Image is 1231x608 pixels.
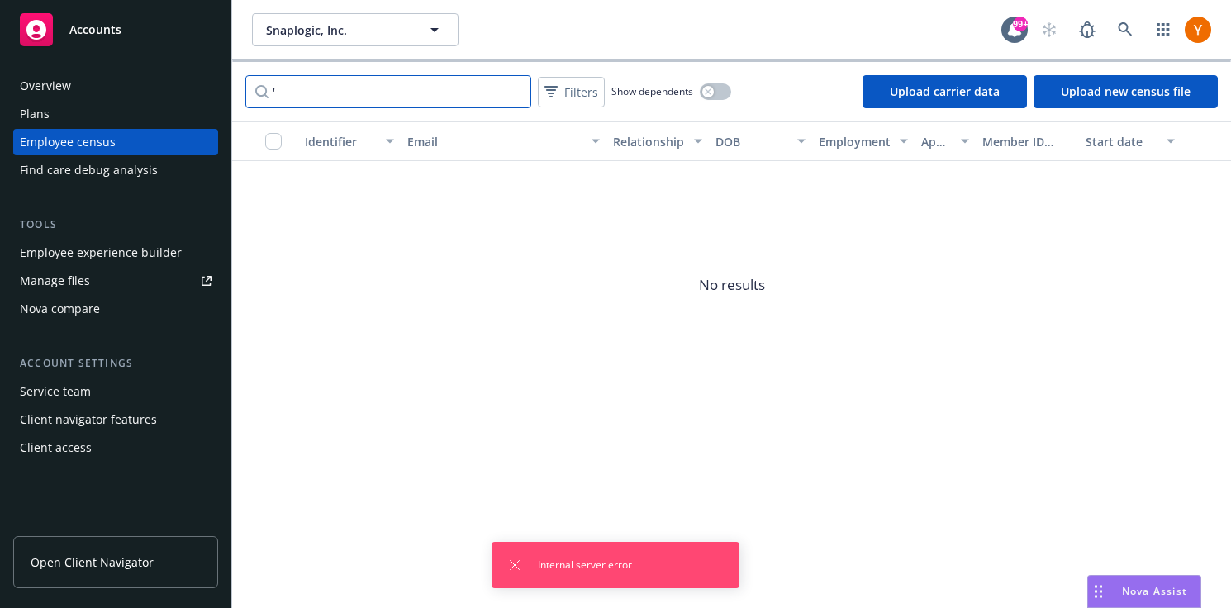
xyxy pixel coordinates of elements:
[13,240,218,266] a: Employee experience builder
[407,133,582,150] div: Email
[401,121,606,161] button: Email
[266,21,409,39] span: Snaplogic, Inc.
[611,84,693,98] span: Show dependents
[20,240,182,266] div: Employee experience builder
[1086,133,1157,150] div: Start date
[13,355,218,372] div: Account settings
[232,161,1231,409] span: No results
[13,129,218,155] a: Employee census
[13,7,218,53] a: Accounts
[1185,17,1211,43] img: photo
[20,268,90,294] div: Manage files
[13,216,218,233] div: Tools
[1088,576,1109,607] div: Drag to move
[31,553,154,571] span: Open Client Navigator
[13,435,218,461] a: Client access
[1071,13,1104,46] a: Report a Bug
[715,133,787,150] div: DOB
[1122,584,1187,598] span: Nova Assist
[613,133,684,150] div: Relationship
[1079,121,1181,161] button: Start date
[1109,13,1142,46] a: Search
[976,121,1078,161] button: Member ID status
[13,406,218,433] a: Client navigator features
[13,157,218,183] a: Find care debug analysis
[20,73,71,99] div: Overview
[298,121,401,161] button: Identifier
[538,77,605,107] button: Filters
[538,558,632,572] span: Internal server error
[819,133,890,150] div: Employment
[982,133,1072,150] div: Member ID status
[1034,75,1218,108] a: Upload new census file
[564,83,598,101] span: Filters
[20,378,91,405] div: Service team
[1087,575,1201,608] button: Nova Assist
[245,75,531,108] input: Filter by keyword...
[13,296,218,322] a: Nova compare
[1033,13,1066,46] a: Start snowing
[13,101,218,127] a: Plans
[20,406,157,433] div: Client navigator features
[13,378,218,405] a: Service team
[915,121,977,161] button: App status
[13,73,218,99] a: Overview
[20,435,92,461] div: Client access
[69,23,121,36] span: Accounts
[863,75,1027,108] a: Upload carrier data
[812,121,915,161] button: Employment
[20,157,158,183] div: Find care debug analysis
[20,296,100,322] div: Nova compare
[20,101,50,127] div: Plans
[20,129,116,155] div: Employee census
[709,121,811,161] button: DOB
[921,133,952,150] div: App status
[505,555,525,575] button: Dismiss notification
[1147,13,1180,46] a: Switch app
[305,133,376,150] div: Identifier
[252,13,459,46] button: Snaplogic, Inc.
[606,121,709,161] button: Relationship
[13,268,218,294] a: Manage files
[541,80,601,104] span: Filters
[265,133,282,150] input: Select all
[1013,16,1028,31] div: 99+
